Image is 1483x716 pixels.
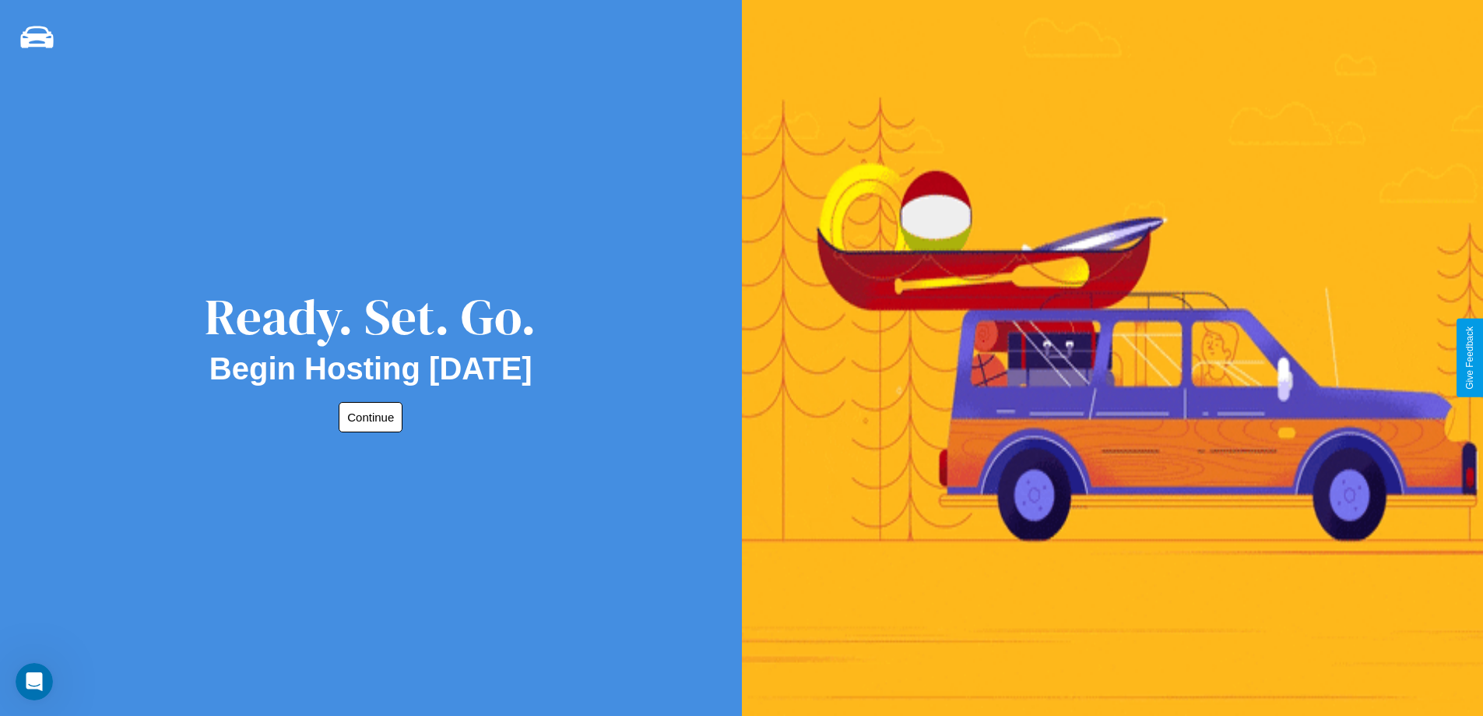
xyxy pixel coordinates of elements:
[1464,326,1475,390] div: Give Feedback
[209,351,532,386] h2: Begin Hosting [DATE]
[16,663,53,700] iframe: Intercom live chat
[205,282,536,351] div: Ready. Set. Go.
[339,402,402,432] button: Continue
